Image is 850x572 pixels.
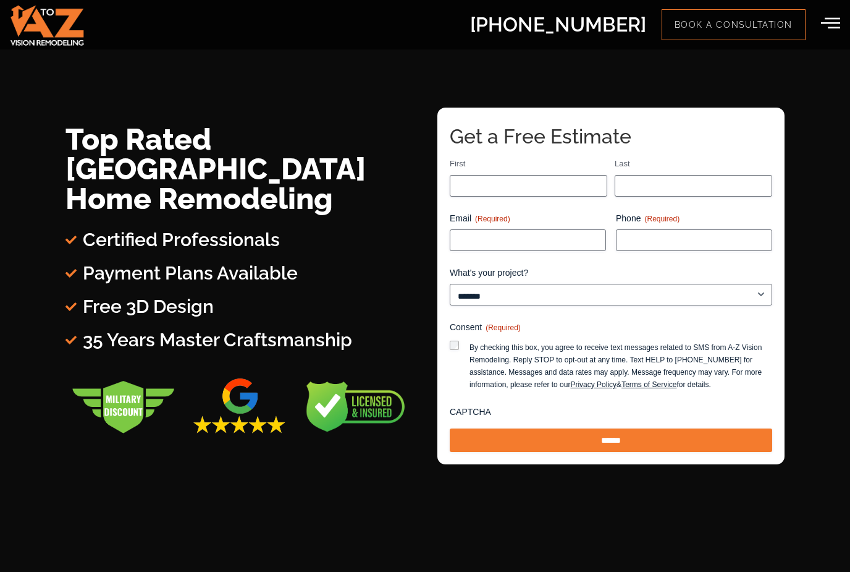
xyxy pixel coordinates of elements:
[450,321,521,333] legend: Consent
[616,212,772,224] label: Phone
[80,326,352,354] span: 35 Years Master Craftsmanship
[80,292,214,320] span: Free 3D Design
[621,380,676,389] a: Terms of Service
[475,215,510,223] span: (Required)
[450,158,607,170] label: First
[469,343,762,389] span: By checking this box, you agree to receive text messages related to SMS from A-Z Vision Remodelin...
[65,124,413,213] h2: Top Rated [GEOGRAPHIC_DATA] Home Remodeling
[644,215,680,223] span: (Required)
[486,323,521,332] span: (Required)
[450,212,606,224] label: Email
[662,9,806,40] a: Book a Consultation
[470,13,646,36] a: [PHONE_NUMBER]
[80,259,298,287] span: Payment Plans Available
[80,226,280,254] span: Certified Professionals
[450,406,772,418] label: CAPTCHA
[570,380,616,389] a: Privacy Policy
[450,125,772,148] h2: Get a Free Estimate
[450,267,772,279] label: What's your project?
[675,19,793,30] span: Book a Consultation
[615,158,772,170] label: Last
